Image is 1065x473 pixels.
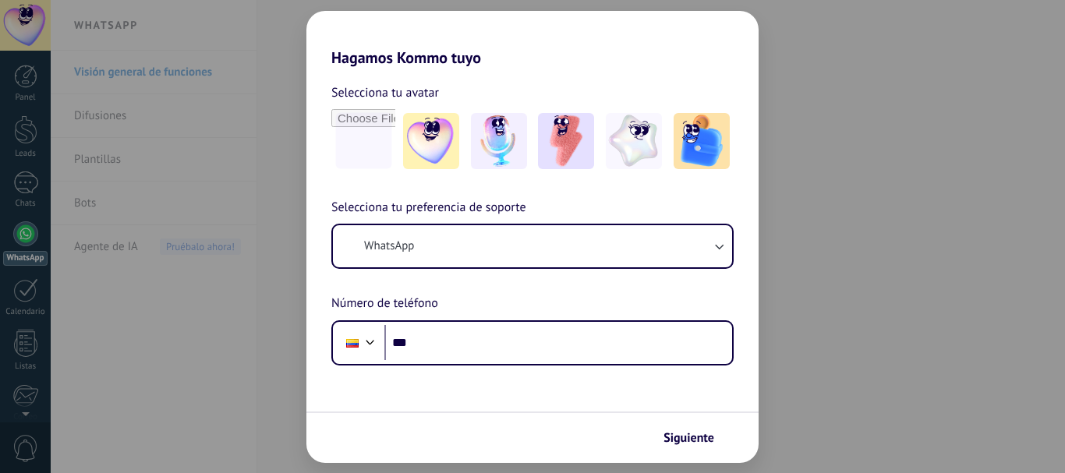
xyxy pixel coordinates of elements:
img: -2.jpeg [471,113,527,169]
h2: Hagamos Kommo tuyo [306,11,759,67]
button: WhatsApp [333,225,732,267]
span: WhatsApp [364,238,414,254]
img: -3.jpeg [538,113,594,169]
span: Siguiente [663,432,714,443]
div: Colombia: + 57 [338,327,367,359]
img: -1.jpeg [403,113,459,169]
img: -5.jpeg [674,113,730,169]
span: Selecciona tu avatar [331,83,439,103]
span: Selecciona tu preferencia de soporte [331,198,526,218]
img: -4.jpeg [606,113,662,169]
button: Siguiente [656,425,735,451]
span: Número de teléfono [331,294,438,314]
